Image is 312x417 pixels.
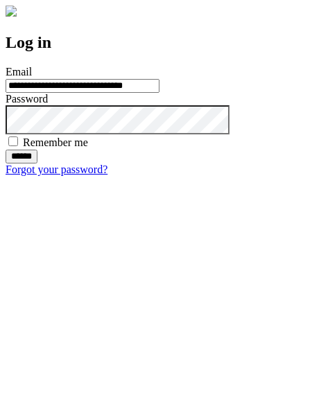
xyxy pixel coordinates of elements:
a: Forgot your password? [6,163,107,175]
label: Email [6,66,32,78]
img: logo-4e3dc11c47720685a147b03b5a06dd966a58ff35d612b21f08c02c0306f2b779.png [6,6,17,17]
label: Password [6,93,48,105]
label: Remember me [23,136,88,148]
h2: Log in [6,33,306,52]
